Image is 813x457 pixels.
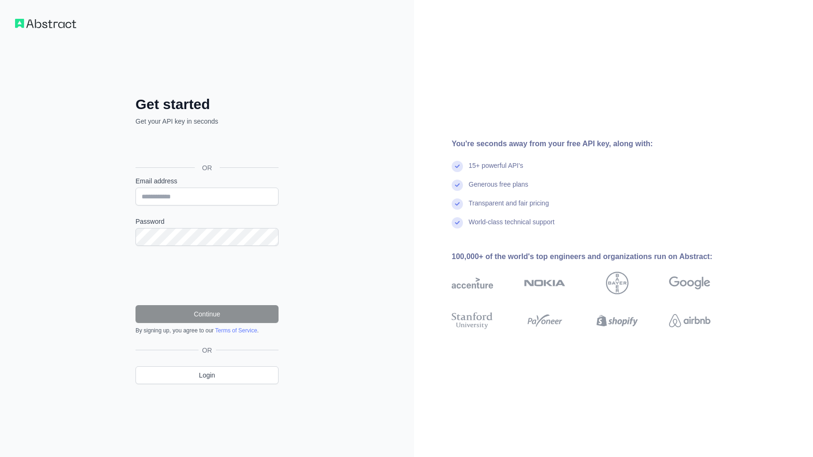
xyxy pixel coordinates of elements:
img: check mark [452,161,463,172]
img: check mark [452,198,463,210]
div: Transparent and fair pricing [469,198,549,217]
button: Continue [135,305,279,323]
img: Workflow [15,19,76,28]
img: bayer [606,272,629,294]
div: World-class technical support [469,217,555,236]
div: You're seconds away from your free API key, along with: [452,138,741,150]
div: 100,000+ of the world's top engineers and organizations run on Abstract: [452,251,741,262]
iframe: reCAPTCHA [135,257,279,294]
div: Generous free plans [469,180,528,198]
div: 15+ powerful API's [469,161,523,180]
img: stanford university [452,310,493,331]
img: payoneer [524,310,566,331]
img: nokia [524,272,566,294]
a: Terms of Service [215,327,257,334]
label: Password [135,217,279,226]
img: check mark [452,217,463,228]
p: Get your API key in seconds [135,117,279,126]
img: shopify [597,310,638,331]
span: OR [199,346,216,355]
img: check mark [452,180,463,191]
iframe: Schaltfläche „Über Google anmelden“ [131,136,281,157]
img: airbnb [669,310,710,331]
img: accenture [452,272,493,294]
a: Login [135,366,279,384]
label: Email address [135,176,279,186]
div: By signing up, you agree to our . [135,327,279,334]
div: Über Google anmelden. Wird in neuem Tab geöffnet. [135,136,277,157]
h2: Get started [135,96,279,113]
span: OR [195,163,220,173]
img: google [669,272,710,294]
